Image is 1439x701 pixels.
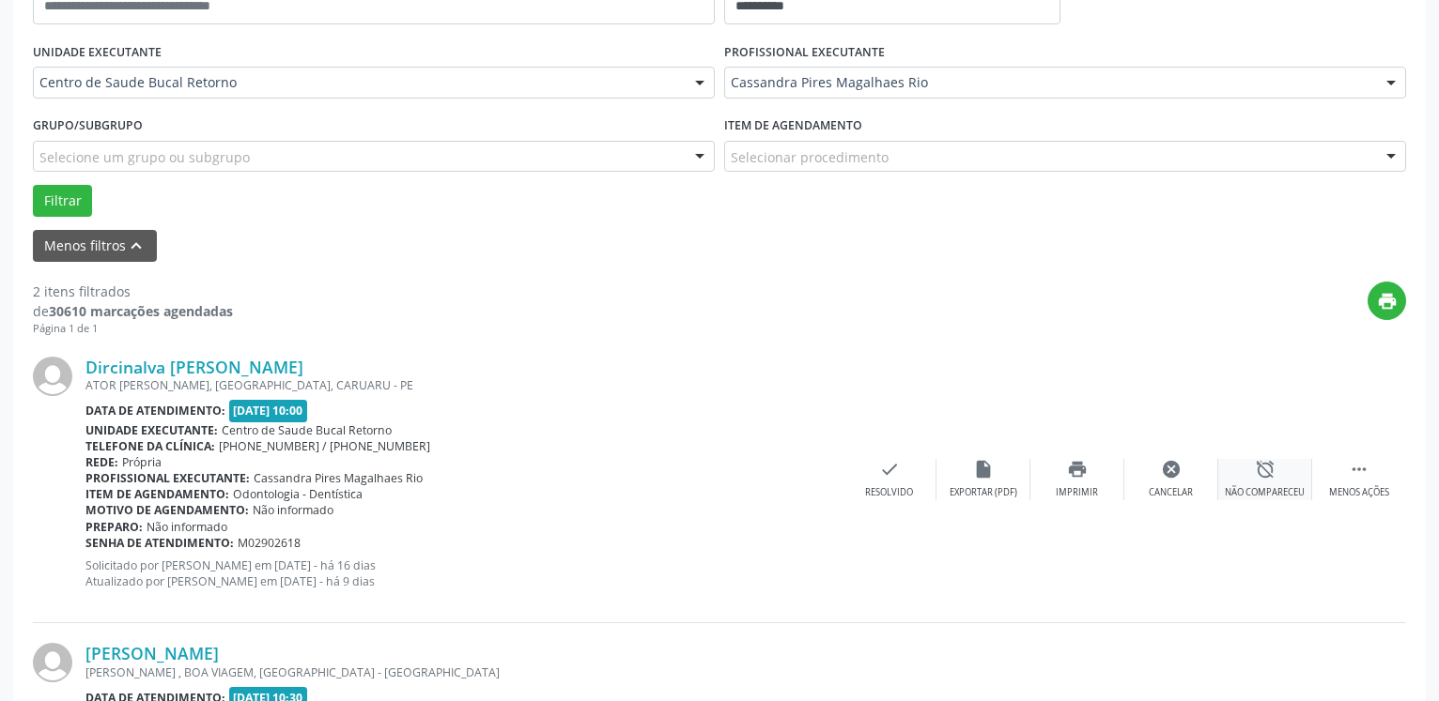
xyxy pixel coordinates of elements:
[229,400,308,421] span: [DATE] 10:00
[85,643,219,663] a: [PERSON_NAME]
[85,486,229,502] b: Item de agendamento:
[238,535,301,551] span: M02902618
[33,643,72,682] img: img
[85,519,143,535] b: Preparo:
[33,38,162,67] label: UNIDADE EXECUTANTE
[724,112,862,141] label: Item de agendamento
[85,664,1124,680] div: [PERSON_NAME] , BOA VIAGEM, [GEOGRAPHIC_DATA] - [GEOGRAPHIC_DATA]
[39,147,250,167] span: Selecione um grupo ou subgrupo
[1056,486,1098,499] div: Imprimir
[1067,459,1088,480] i: print
[85,470,250,486] b: Profissional executante:
[122,454,162,470] span: Própria
[1329,486,1389,499] div: Menos ações
[33,357,72,396] img: img
[33,185,92,217] button: Filtrar
[85,403,225,419] b: Data de atendimento:
[1349,459,1369,480] i: 
[85,502,249,518] b: Motivo de agendamento:
[1161,459,1182,480] i: cancel
[731,73,1368,92] span: Cassandra Pires Magalhaes Rio
[724,38,885,67] label: PROFISSIONAL EXECUTANTE
[253,502,333,518] span: Não informado
[865,486,913,499] div: Resolvido
[879,459,900,480] i: check
[1255,459,1276,480] i: alarm_off
[33,301,233,321] div: de
[39,73,676,92] span: Centro de Saude Bucal Retorno
[85,557,843,589] p: Solicitado por [PERSON_NAME] em [DATE] - há 16 dias Atualizado por [PERSON_NAME] em [DATE] - há 9...
[222,422,392,438] span: Centro de Saude Bucal Retorno
[1377,291,1398,312] i: print
[254,470,423,486] span: Cassandra Pires Magalhaes Rio
[1225,486,1305,499] div: Não compareceu
[33,321,233,337] div: Página 1 de 1
[1368,282,1406,320] button: print
[33,282,233,301] div: 2 itens filtrados
[85,535,234,551] b: Senha de atendimento:
[85,377,843,393] div: ATOR [PERSON_NAME], [GEOGRAPHIC_DATA], CARUARU - PE
[233,486,363,502] span: Odontologia - Dentística
[33,230,157,263] button: Menos filtroskeyboard_arrow_up
[85,438,215,454] b: Telefone da clínica:
[219,438,430,454] span: [PHONE_NUMBER] / [PHONE_NUMBER]
[126,236,147,256] i: keyboard_arrow_up
[33,112,143,141] label: Grupo/Subgrupo
[1149,486,1193,499] div: Cancelar
[85,422,218,438] b: Unidade executante:
[147,519,227,535] span: Não informado
[973,459,994,480] i: insert_drive_file
[950,486,1017,499] div: Exportar (PDF)
[85,357,303,377] a: Dircinalva [PERSON_NAME]
[85,454,118,470] b: Rede:
[49,302,233,320] strong: 30610 marcações agendadas
[731,147,889,167] span: Selecionar procedimento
